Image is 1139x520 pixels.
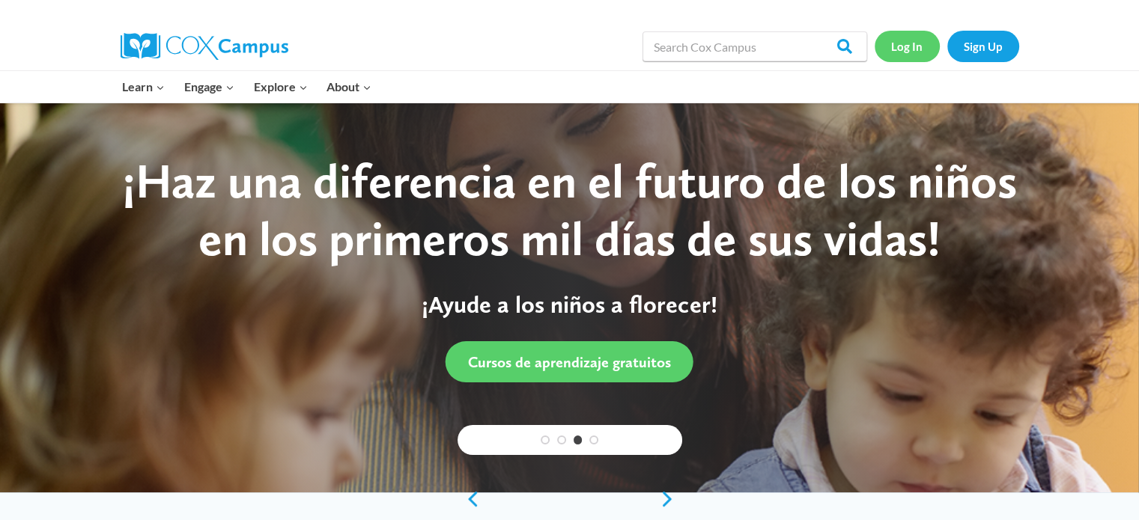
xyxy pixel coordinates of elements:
div: content slider buttons [458,484,682,514]
a: next [660,490,682,508]
button: Child menu of Explore [244,71,318,103]
span: Cursos de aprendizaje gratuitos [468,353,671,371]
div: ¡Haz una diferencia en el futuro de los niños en los primeros mil días de sus vidas! [101,153,1037,268]
nav: Primary Navigation [113,71,381,103]
button: Child menu of Learn [113,71,175,103]
nav: Secondary Navigation [875,31,1019,61]
a: 2 [557,435,566,444]
a: Sign Up [947,31,1019,61]
a: 4 [589,435,598,444]
a: 3 [574,435,583,444]
p: ¡Ayude a los niños a florecer! [101,290,1037,319]
a: 1 [541,435,550,444]
a: Cursos de aprendizaje gratuitos [446,341,693,382]
a: Log In [875,31,940,61]
button: Child menu of About [317,71,381,103]
input: Search Cox Campus [643,31,867,61]
button: Child menu of Engage [174,71,244,103]
img: Cox Campus [121,33,288,60]
a: previous [458,490,480,508]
